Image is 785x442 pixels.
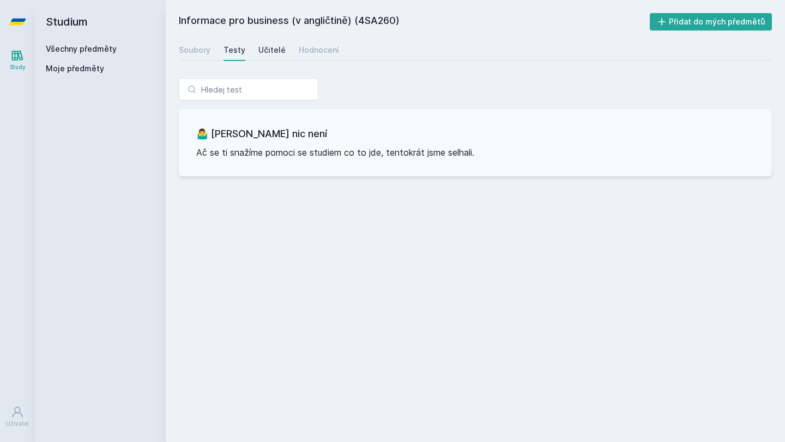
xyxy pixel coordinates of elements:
[224,45,245,56] div: Testy
[258,45,286,56] div: Učitelé
[299,39,339,61] a: Hodnocení
[196,126,754,142] h3: 🤷‍♂️ [PERSON_NAME] nic není
[196,146,754,159] p: Ač se ti snažíme pomoci se studiem co to jde, tentokrát jsme selhali.
[46,44,117,53] a: Všechny předměty
[650,13,772,30] button: Přidat do mých předmětů
[179,13,650,30] h2: Informace pro business (v angličtině) (4SA260)
[179,78,318,100] input: Hledej test
[2,400,33,433] a: Uživatel
[2,44,33,77] a: Study
[299,45,339,56] div: Hodnocení
[6,420,29,428] div: Uživatel
[258,39,286,61] a: Učitelé
[179,39,210,61] a: Soubory
[10,63,26,71] div: Study
[224,39,245,61] a: Testy
[46,63,104,74] span: Moje předměty
[179,45,210,56] div: Soubory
